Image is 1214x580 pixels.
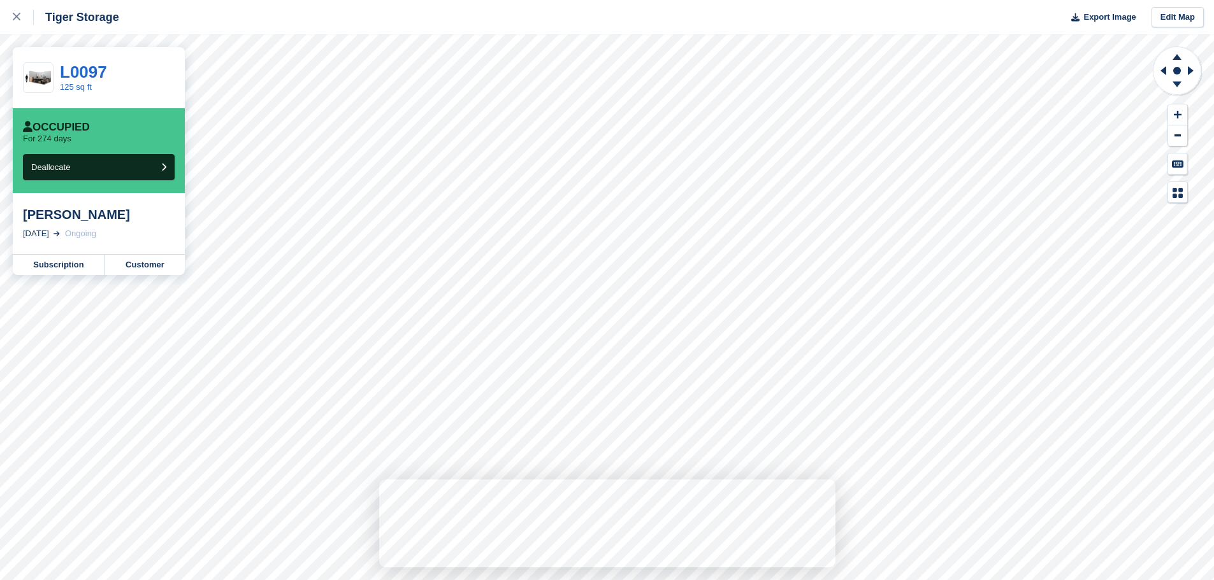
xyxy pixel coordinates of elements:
[105,255,185,275] a: Customer
[1064,7,1136,28] button: Export Image
[23,227,49,240] div: [DATE]
[1168,104,1187,125] button: Zoom In
[1168,182,1187,203] button: Map Legend
[1083,11,1136,24] span: Export Image
[13,255,105,275] a: Subscription
[379,479,835,567] iframe: Survey by David from Stora
[24,67,53,89] img: 125-sqft-unit.jpg
[1152,7,1204,28] a: Edit Map
[23,207,175,222] div: [PERSON_NAME]
[60,82,92,92] a: 125 sq ft
[1168,153,1187,174] button: Keyboard Shortcuts
[23,121,90,134] div: Occupied
[1168,125,1187,146] button: Zoom Out
[34,10,119,25] div: Tiger Storage
[60,62,107,81] a: L0097
[31,162,70,172] span: Deallocate
[23,134,71,144] p: For 274 days
[54,231,60,236] img: arrow-right-light-icn-cde0832a797a2874e46488d9cf13f60e5c3a73dbe684e267c42b8395dfbc2abf.svg
[23,154,175,180] button: Deallocate
[65,227,96,240] div: Ongoing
